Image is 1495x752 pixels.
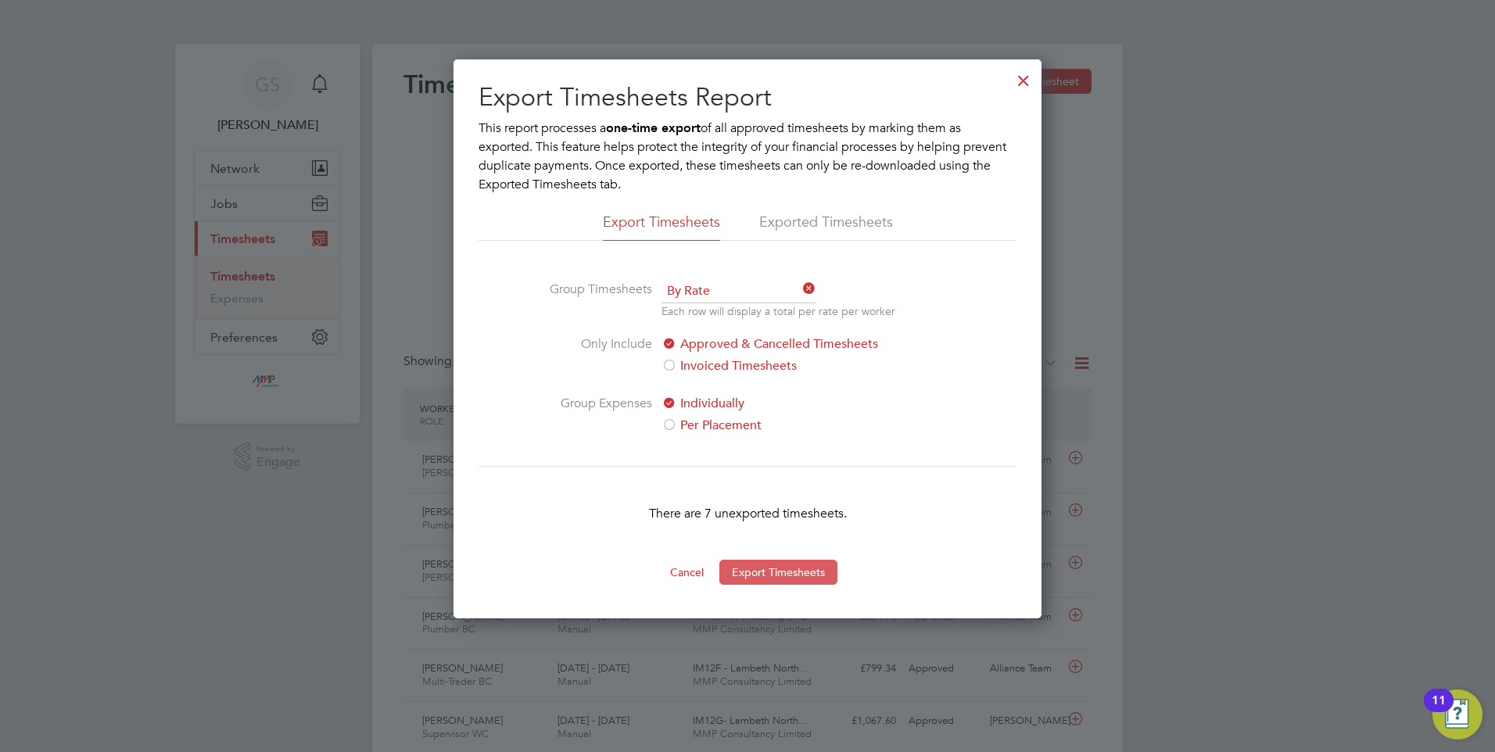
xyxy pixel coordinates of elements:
[661,335,923,353] label: Approved & Cancelled Timesheets
[479,119,1016,194] p: This report processes a of all approved timesheets by marking them as exported. This feature help...
[661,303,895,319] p: Each row will display a total per rate per worker
[661,394,923,413] label: Individually
[479,81,1016,114] h2: Export Timesheets Report
[1432,689,1482,739] button: Open Resource Center, 11 new notifications
[479,504,1016,523] p: There are 7 unexported timesheets.
[606,120,701,135] b: one-time export
[535,280,652,316] label: Group Timesheets
[535,335,652,375] label: Only Include
[603,213,720,241] li: Export Timesheets
[661,280,816,303] span: By Rate
[661,356,923,375] label: Invoiced Timesheets
[535,394,652,435] label: Group Expenses
[1432,700,1446,721] div: 11
[719,560,837,585] button: Export Timesheets
[658,560,716,585] button: Cancel
[661,416,923,435] label: Per Placement
[759,213,893,241] li: Exported Timesheets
